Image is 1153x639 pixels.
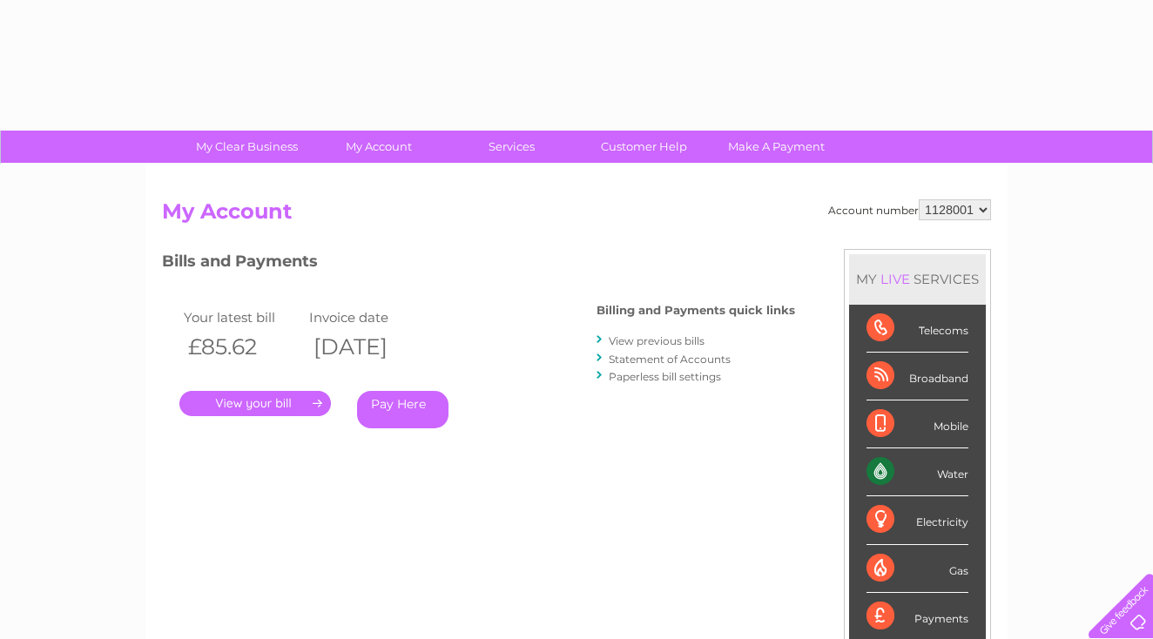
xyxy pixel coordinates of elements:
div: MY SERVICES [849,254,986,304]
div: Gas [866,545,968,593]
h4: Billing and Payments quick links [597,304,795,317]
div: Telecoms [866,305,968,353]
a: My Account [307,131,451,163]
div: Electricity [866,496,968,544]
a: Customer Help [572,131,716,163]
div: Broadband [866,353,968,400]
td: Invoice date [305,306,430,329]
h3: Bills and Payments [162,249,795,279]
a: Paperless bill settings [609,370,721,383]
div: Water [866,448,968,496]
a: My Clear Business [175,131,319,163]
h2: My Account [162,199,991,232]
a: Make A Payment [705,131,848,163]
a: View previous bills [609,334,705,347]
a: Services [440,131,583,163]
td: Your latest bill [179,306,305,329]
div: Account number [828,199,991,220]
th: [DATE] [305,329,430,365]
div: Mobile [866,400,968,448]
a: . [179,391,331,416]
div: LIVE [877,271,914,287]
a: Statement of Accounts [609,353,731,366]
a: Pay Here [357,391,448,428]
th: £85.62 [179,329,305,365]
